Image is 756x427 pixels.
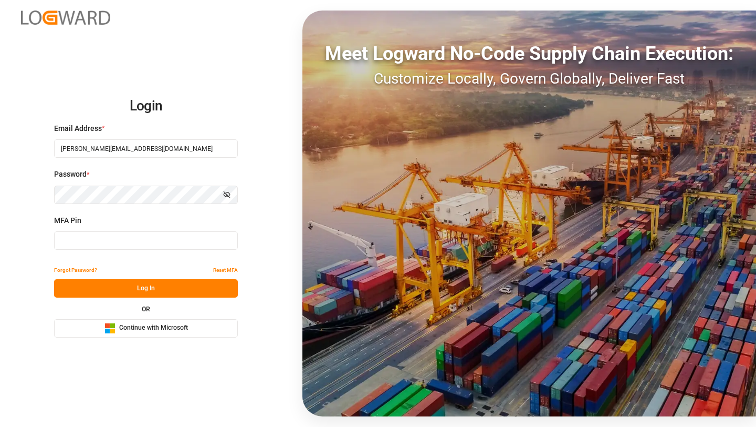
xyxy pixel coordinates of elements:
[54,319,238,338] button: Continue with Microsoft
[119,323,188,333] span: Continue with Microsoft
[54,169,87,180] span: Password
[213,261,238,279] button: Reset MFA
[54,89,238,123] h2: Login
[142,306,150,312] small: OR
[54,279,238,298] button: Log In
[54,261,97,279] button: Forgot Password?
[21,11,110,25] img: Logward_new_orange.png
[302,39,756,68] div: Meet Logward No-Code Supply Chain Execution:
[54,123,102,134] span: Email Address
[54,139,238,158] input: Enter your email
[302,68,756,90] div: Customize Locally, Govern Globally, Deliver Fast
[54,215,81,226] span: MFA Pin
